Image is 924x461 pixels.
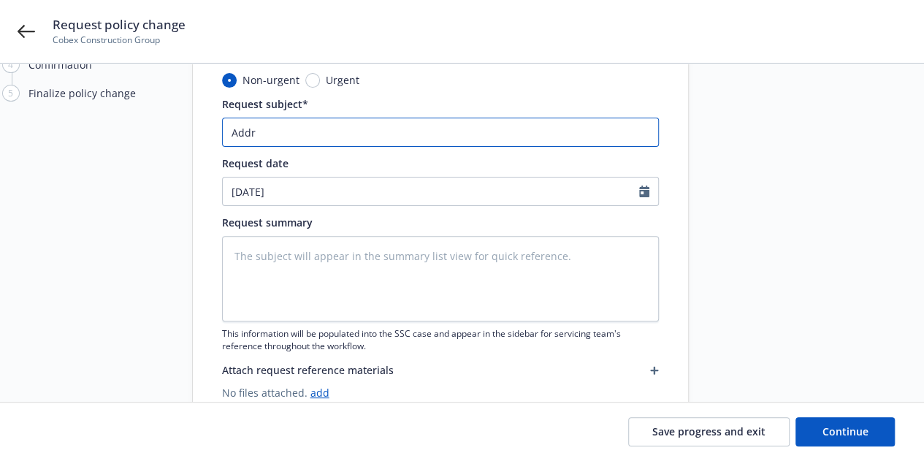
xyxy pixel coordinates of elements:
span: Cobex Construction Group [53,34,186,47]
svg: Calendar [639,186,649,197]
span: Non-urgent [243,72,299,88]
span: Request policy change [53,16,186,34]
span: Continue [822,424,868,438]
span: Request subject* [222,97,308,111]
button: Continue [795,417,895,446]
button: Save progress and exit [628,417,790,446]
input: Non-urgent [222,73,237,88]
span: Request summary [222,216,313,229]
span: Request date [222,156,289,170]
a: add [310,386,329,400]
input: Urgent [305,73,320,88]
div: 4 [2,56,20,73]
input: The subject will appear in the summary list view for quick reference. [222,118,659,147]
input: MM/DD/YYYY [223,178,639,205]
span: Save progress and exit [652,424,765,438]
div: 5 [2,85,20,102]
span: Attach request reference materials [222,362,394,378]
div: Finalize policy change [28,85,136,101]
div: Confirmation [28,57,92,72]
span: Urgent [326,72,359,88]
span: This information will be populated into the SSC case and appear in the sidebar for servicing team... [222,327,659,352]
span: No files attached. [222,385,659,400]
